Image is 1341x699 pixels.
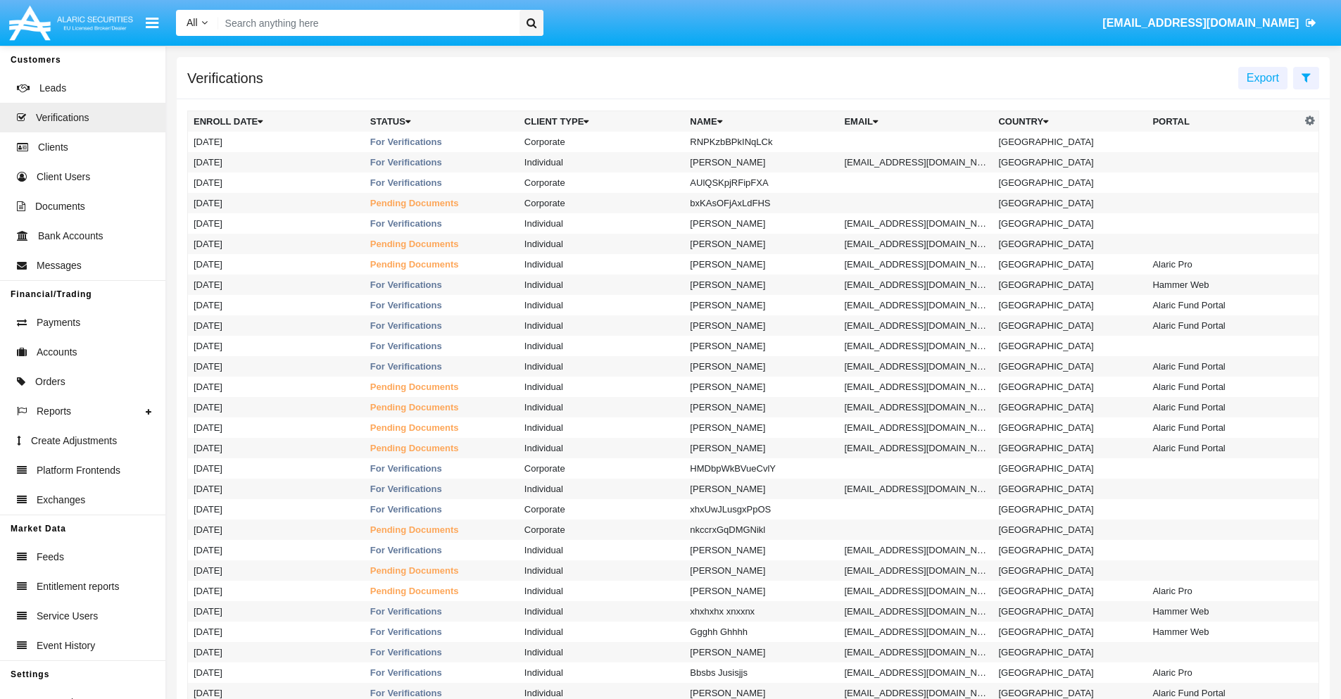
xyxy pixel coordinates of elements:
td: [DATE] [188,601,365,622]
td: Individual [519,438,684,458]
td: [EMAIL_ADDRESS][DOMAIN_NAME] [838,560,993,581]
td: Individual [519,581,684,601]
td: [DATE] [188,275,365,295]
th: Enroll Date [188,111,365,132]
td: Bbsbs Jusisjjs [684,662,838,683]
td: [GEOGRAPHIC_DATA] [993,356,1147,377]
td: [PERSON_NAME] [684,560,838,581]
td: [DATE] [188,662,365,683]
td: [GEOGRAPHIC_DATA] [993,172,1147,193]
td: Alaric Fund Portal [1147,377,1301,397]
td: Individual [519,234,684,254]
td: HMDbpWkBVueCvlY [684,458,838,479]
td: Alaric Fund Portal [1147,397,1301,417]
td: [GEOGRAPHIC_DATA] [993,254,1147,275]
span: Accounts [37,345,77,360]
td: [GEOGRAPHIC_DATA] [993,479,1147,499]
td: [EMAIL_ADDRESS][DOMAIN_NAME] [838,417,993,438]
td: [PERSON_NAME] [684,397,838,417]
td: Individual [519,356,684,377]
td: For Verifications [365,356,519,377]
td: [EMAIL_ADDRESS][DOMAIN_NAME] [838,356,993,377]
td: Alaric Pro [1147,254,1301,275]
td: [DATE] [188,519,365,540]
td: [EMAIL_ADDRESS][DOMAIN_NAME] [838,254,993,275]
td: [GEOGRAPHIC_DATA] [993,642,1147,662]
h5: Verifications [187,73,263,84]
td: [EMAIL_ADDRESS][DOMAIN_NAME] [838,152,993,172]
td: bxKAsOFjAxLdFHS [684,193,838,213]
span: Client Users [37,170,90,184]
span: Payments [37,315,80,330]
td: [DATE] [188,295,365,315]
td: Individual [519,417,684,438]
span: Verifications [36,111,89,125]
td: For Verifications [365,172,519,193]
td: [PERSON_NAME] [684,213,838,234]
td: [GEOGRAPHIC_DATA] [993,540,1147,560]
td: RNPKzbBPkINqLCk [684,132,838,152]
span: Create Adjustments [31,434,117,448]
td: [DATE] [188,479,365,499]
td: [GEOGRAPHIC_DATA] [993,438,1147,458]
td: For Verifications [365,642,519,662]
td: [EMAIL_ADDRESS][DOMAIN_NAME] [838,275,993,295]
input: Search [218,10,515,36]
td: [EMAIL_ADDRESS][DOMAIN_NAME] [838,540,993,560]
td: [DATE] [188,397,365,417]
span: Entitlement reports [37,579,120,594]
td: [GEOGRAPHIC_DATA] [993,662,1147,683]
td: [DATE] [188,315,365,336]
td: [EMAIL_ADDRESS][DOMAIN_NAME] [838,642,993,662]
td: nkccrxGqDMGNikl [684,519,838,540]
span: Documents [35,199,85,214]
td: [GEOGRAPHIC_DATA] [993,622,1147,642]
td: For Verifications [365,479,519,499]
td: [GEOGRAPHIC_DATA] [993,560,1147,581]
td: [PERSON_NAME] [684,642,838,662]
td: Ggghh Ghhhh [684,622,838,642]
td: Alaric Fund Portal [1147,356,1301,377]
td: xhxUwJLusgxPpOS [684,499,838,519]
td: [PERSON_NAME] [684,254,838,275]
td: Individual [519,601,684,622]
td: Corporate [519,193,684,213]
span: Exchanges [37,493,85,508]
td: [GEOGRAPHIC_DATA] [993,458,1147,479]
td: [DATE] [188,417,365,438]
td: Pending Documents [365,519,519,540]
td: [PERSON_NAME] [684,295,838,315]
td: [EMAIL_ADDRESS][DOMAIN_NAME] [838,438,993,458]
span: Leads [39,81,66,96]
td: For Verifications [365,622,519,642]
td: [DATE] [188,213,365,234]
img: Logo image [7,2,135,44]
td: [PERSON_NAME] [684,234,838,254]
td: [EMAIL_ADDRESS][DOMAIN_NAME] [838,479,993,499]
td: Alaric Fund Portal [1147,438,1301,458]
th: Status [365,111,519,132]
td: For Verifications [365,213,519,234]
td: [EMAIL_ADDRESS][DOMAIN_NAME] [838,601,993,622]
td: Alaric Pro [1147,581,1301,601]
a: [EMAIL_ADDRESS][DOMAIN_NAME] [1096,4,1323,43]
td: [GEOGRAPHIC_DATA] [993,275,1147,295]
td: [PERSON_NAME] [684,438,838,458]
td: Individual [519,642,684,662]
td: [PERSON_NAME] [684,152,838,172]
td: [EMAIL_ADDRESS][DOMAIN_NAME] [838,295,993,315]
td: [DATE] [188,172,365,193]
td: Alaric Pro [1147,662,1301,683]
td: Hammer Web [1147,275,1301,295]
td: For Verifications [365,499,519,519]
td: [EMAIL_ADDRESS][DOMAIN_NAME] [838,234,993,254]
td: Corporate [519,132,684,152]
td: Alaric Fund Portal [1147,295,1301,315]
td: [EMAIL_ADDRESS][DOMAIN_NAME] [838,581,993,601]
td: Individual [519,479,684,499]
td: [PERSON_NAME] [684,336,838,356]
th: Name [684,111,838,132]
td: [DATE] [188,336,365,356]
td: [PERSON_NAME] [684,315,838,336]
td: Corporate [519,458,684,479]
